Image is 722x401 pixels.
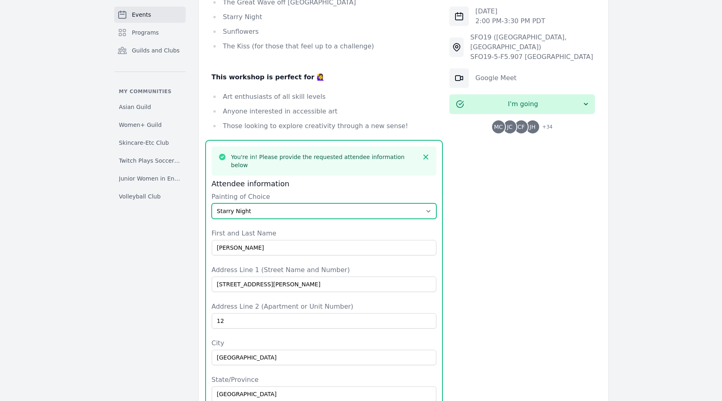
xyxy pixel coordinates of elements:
[132,11,151,19] span: Events
[119,192,161,200] span: Volleyball Club
[114,7,186,23] a: Events
[114,153,186,168] a: Twitch Plays Soccer Club
[132,28,159,37] span: Programs
[212,41,437,52] li: The Kiss (for those that feel up to a challenge)
[529,124,536,130] span: JH
[212,265,437,275] label: Address Line 1 (Street Name and Number)
[119,139,169,147] span: Skincare-Etc Club
[119,103,151,111] span: Asian Guild
[114,171,186,186] a: Junior Women in Engineering Club
[132,46,180,54] span: Guilds and Clubs
[464,99,582,109] span: I'm going
[114,42,186,59] a: Guilds and Clubs
[231,153,417,169] h3: You're in! Please provide the requested attendee information below
[212,302,437,312] label: Address Line 2 (Apartment or Unit Number)
[212,26,437,37] li: Sunflowers
[212,338,437,348] label: City
[507,124,513,130] span: JC
[119,157,181,165] span: Twitch Plays Soccer Club
[475,7,545,16] p: [DATE]
[114,7,186,204] nav: Sidebar
[119,121,162,129] span: Women+ Guild
[114,189,186,204] a: Volleyball Club
[212,375,437,385] label: State/Province
[470,33,595,52] div: SFO19 ([GEOGRAPHIC_DATA], [GEOGRAPHIC_DATA])
[212,192,437,202] label: Painting of Choice
[114,24,186,41] a: Programs
[212,106,437,117] li: Anyone interested in accessible art
[114,88,186,95] p: My communities
[212,91,437,102] li: Art enthusiasts of all skill levels
[518,124,525,130] span: CF
[119,174,181,183] span: Junior Women in Engineering Club
[212,179,437,189] h3: Attendee information
[475,16,545,26] p: 2:00 PM - 3:30 PM PDT
[538,122,553,133] span: + 34
[470,52,595,62] div: SFO19-5-F5.907 [GEOGRAPHIC_DATA]
[494,124,503,130] span: MC
[114,135,186,150] a: Skincare-Etc Club
[114,118,186,132] a: Women+ Guild
[114,100,186,114] a: Asian Guild
[449,94,595,114] button: I'm going
[212,120,437,132] li: Those looking to explore creativity through a new sense!
[212,229,437,238] label: First and Last Name
[212,73,325,81] strong: This workshop is perfect for 🙋‍♀️
[475,74,516,82] a: Google Meet
[212,11,437,23] li: Starry Night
